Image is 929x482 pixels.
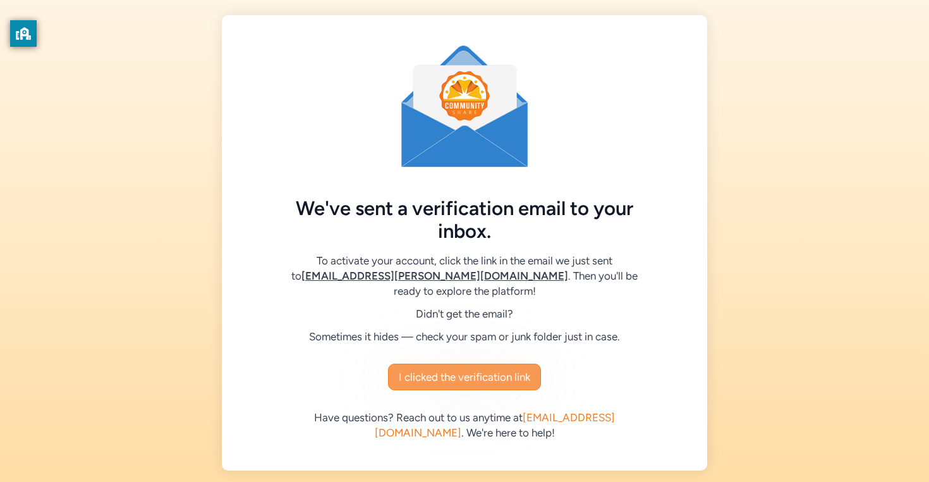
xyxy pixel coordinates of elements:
button: privacy banner [10,20,37,47]
img: logo [401,46,528,167]
span: I clicked the verification link [399,369,530,385]
div: Have questions? Reach out to us anytime at . We're here to help! [282,410,647,440]
div: To activate your account, click the link in the email we just sent to . Then you'll be ready to e... [282,253,647,299]
div: Sometimes it hides — check your spam or junk folder just in case. [282,329,647,344]
div: Didn't get the email? [282,306,647,321]
button: I clicked the verification link [388,364,541,390]
h5: We've sent a verification email to your inbox. [282,197,647,243]
span: [EMAIL_ADDRESS][PERSON_NAME][DOMAIN_NAME] [301,269,568,282]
